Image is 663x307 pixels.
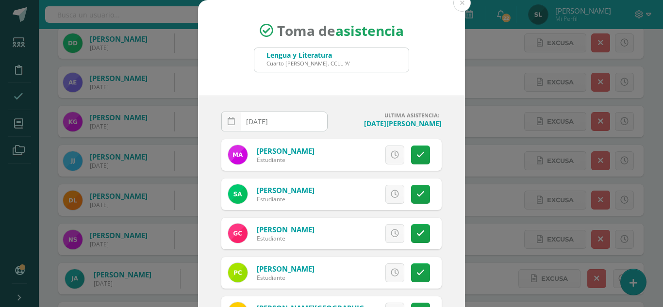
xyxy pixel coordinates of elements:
div: Estudiante [257,156,315,164]
div: Estudiante [257,195,315,203]
strong: asistencia [335,21,404,40]
img: 2bbe05ef2bf9d8f7a0afe9213673b429.png [228,224,248,243]
input: Busca un grado o sección aquí... [254,48,409,72]
span: Excusa [339,146,366,164]
div: Estudiante [257,274,315,282]
a: [PERSON_NAME] [257,185,315,195]
div: Lengua y Literatura [266,50,350,60]
h4: ULTIMA ASISTENCIA: [335,112,442,119]
span: Excusa [339,225,366,242]
a: [PERSON_NAME] [257,264,315,274]
a: [PERSON_NAME] [257,146,315,156]
img: d5be34abdb38ed0cd704d1fe0d77f296.png [228,184,248,204]
span: Toma de [277,21,404,40]
a: [PERSON_NAME] [257,225,315,234]
div: Cuarto [PERSON_NAME]. CCLL 'A' [266,60,350,67]
input: Fecha de Inasistencia [222,112,327,131]
div: Estudiante [257,234,315,242]
span: Excusa [339,264,366,282]
span: Excusa [339,185,366,203]
img: 23aa258436c42c9e3afde517b10342f9.png [228,263,248,282]
h4: [DATE][PERSON_NAME] [335,119,442,128]
img: 593660e7676ccb7ad61aab6d087540d1.png [228,145,248,164]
